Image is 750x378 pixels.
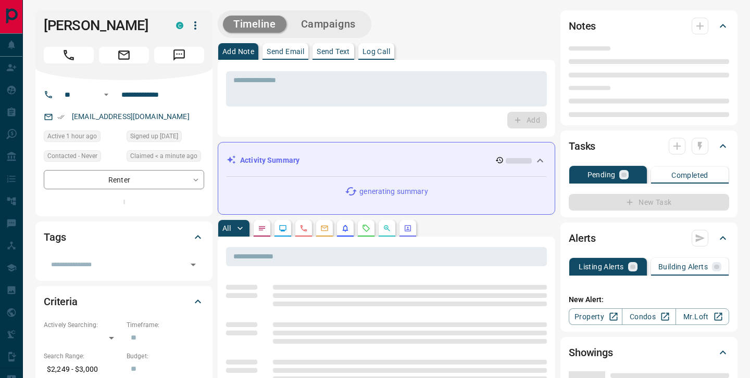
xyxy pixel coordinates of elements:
span: Signed up [DATE] [130,131,178,141]
svg: Email Verified [57,113,65,121]
a: Condos [622,308,676,325]
p: New Alert: [569,294,729,305]
p: Building Alerts [658,263,708,270]
p: Budget: [127,351,204,361]
div: Tags [44,225,204,250]
p: All [222,225,231,232]
svg: Lead Browsing Activity [279,224,287,232]
h2: Showings [569,344,613,361]
div: Showings [569,340,729,365]
p: Search Range: [44,351,121,361]
div: Alerts [569,226,729,251]
div: Criteria [44,289,204,314]
h2: Tasks [569,138,595,154]
p: Log Call [362,48,390,55]
p: Send Text [317,48,350,55]
button: Open [186,257,201,272]
p: Pending [587,171,616,178]
p: Completed [671,172,708,179]
span: Active 1 hour ago [47,131,97,141]
p: Timeframe: [127,320,204,330]
p: generating summary [359,186,428,197]
svg: Listing Alerts [341,224,349,232]
svg: Opportunities [383,224,391,232]
p: $2,249 - $3,000 [44,361,121,378]
p: Listing Alerts [579,263,624,270]
span: Contacted - Never [47,151,97,161]
span: Message [154,47,204,63]
svg: Calls [299,224,308,232]
button: Campaigns [291,16,366,33]
span: Email [99,47,149,63]
svg: Emails [320,224,329,232]
span: Call [44,47,94,63]
h2: Criteria [44,293,78,310]
p: Actively Searching: [44,320,121,330]
div: Mon Sep 15 2025 [127,150,204,165]
svg: Notes [258,224,266,232]
div: Sun Apr 07 2024 [127,131,204,145]
svg: Agent Actions [404,224,412,232]
p: Add Note [222,48,254,55]
a: [EMAIL_ADDRESS][DOMAIN_NAME] [72,112,190,121]
div: Tasks [569,134,729,159]
svg: Requests [362,224,370,232]
button: Timeline [223,16,286,33]
h2: Notes [569,18,596,34]
div: Notes [569,14,729,38]
button: Open [100,88,113,101]
a: Mr.Loft [676,308,729,325]
p: Send Email [267,48,304,55]
p: Activity Summary [240,155,299,166]
h2: Tags [44,229,66,245]
h2: Alerts [569,230,596,246]
div: condos.ca [176,22,183,29]
div: Activity Summary [227,151,546,170]
div: Mon Sep 15 2025 [44,131,121,145]
a: Property [569,308,622,325]
span: Claimed < a minute ago [130,151,197,161]
div: Renter [44,170,204,189]
h1: [PERSON_NAME] [44,17,160,34]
